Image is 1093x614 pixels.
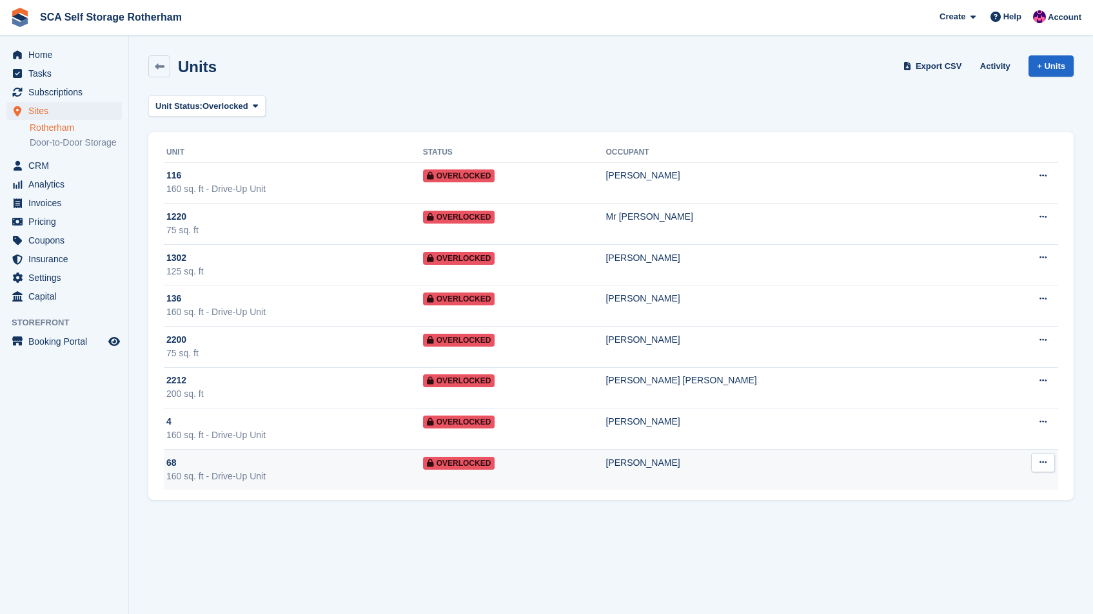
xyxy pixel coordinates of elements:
span: Overlocked [423,252,495,265]
span: Booking Portal [28,332,106,350]
a: menu [6,332,122,350]
div: [PERSON_NAME] [606,169,989,182]
a: menu [6,194,122,212]
th: Occupant [606,142,989,163]
a: menu [6,250,122,268]
th: Status [423,142,606,163]
span: 4 [166,415,172,428]
a: Export CSV [901,55,967,77]
img: Sam Chapman [1033,10,1046,23]
span: Overlocked [202,100,248,113]
span: Overlocked [423,293,495,305]
span: Account [1048,11,1081,24]
span: Capital [28,287,106,305]
img: stora-icon-8386f47178a22dfd0bd8f6a31ec36ba5ce8667c1dd55bd0f319d3a0aa187defe.svg [10,8,30,27]
span: Tasks [28,64,106,82]
a: menu [6,269,122,287]
div: 75 sq. ft [166,224,423,237]
a: menu [6,231,122,249]
div: [PERSON_NAME] [606,251,989,265]
div: [PERSON_NAME] [606,292,989,305]
a: Rotherham [30,122,122,134]
div: [PERSON_NAME] [606,333,989,347]
span: Pricing [28,213,106,231]
a: menu [6,157,122,175]
a: menu [6,175,122,193]
div: [PERSON_NAME] [606,415,989,428]
span: Overlocked [423,374,495,387]
span: 116 [166,169,181,182]
div: 200 sq. ft [166,387,423,401]
div: 75 sq. ft [166,347,423,360]
span: 68 [166,456,177,470]
span: Overlocked [423,211,495,224]
div: 125 sq. ft [166,265,423,278]
a: menu [6,64,122,82]
span: Insurance [28,250,106,268]
span: 1220 [166,210,186,224]
div: 160 sq. ft - Drive-Up Unit [166,428,423,442]
a: Activity [975,55,1016,77]
div: [PERSON_NAME] [PERSON_NAME] [606,374,989,387]
span: Export CSV [916,60,962,73]
span: Overlocked [423,416,495,428]
div: Mr [PERSON_NAME] [606,210,989,224]
span: Coupons [28,231,106,249]
a: Preview store [106,334,122,349]
span: Help [1003,10,1021,23]
span: Overlocked [423,334,495,347]
span: Unit Status: [155,100,202,113]
span: Analytics [28,175,106,193]
span: Overlocked [423,169,495,182]
span: Invoices [28,194,106,212]
span: CRM [28,157,106,175]
a: menu [6,83,122,101]
div: 160 sq. ft - Drive-Up Unit [166,305,423,319]
a: + Units [1029,55,1074,77]
a: menu [6,287,122,305]
a: Door-to-Door Storage [30,137,122,149]
span: 2212 [166,374,186,387]
span: 136 [166,292,181,305]
button: Unit Status: Overlocked [148,95,266,117]
a: menu [6,46,122,64]
span: Home [28,46,106,64]
span: Settings [28,269,106,287]
span: Create [940,10,965,23]
div: [PERSON_NAME] [606,456,989,470]
span: 1302 [166,251,186,265]
a: menu [6,213,122,231]
h2: Units [178,58,217,75]
span: Overlocked [423,457,495,470]
span: Storefront [12,316,128,329]
span: Sites [28,102,106,120]
a: SCA Self Storage Rotherham [35,6,187,28]
div: 160 sq. ft - Drive-Up Unit [166,470,423,483]
span: Subscriptions [28,83,106,101]
th: Unit [164,142,423,163]
span: 2200 [166,333,186,347]
a: menu [6,102,122,120]
div: 160 sq. ft - Drive-Up Unit [166,182,423,196]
